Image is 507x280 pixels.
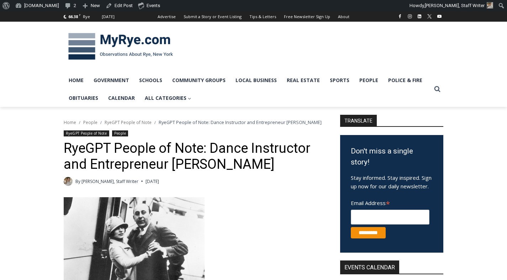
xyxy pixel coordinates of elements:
[64,71,431,107] nav: Primary Navigation
[383,71,427,89] a: Police & Fire
[431,83,444,96] button: View Search Form
[340,260,399,274] h2: Events Calendar
[396,12,404,21] a: Facebook
[83,119,97,125] a: People
[140,89,196,107] a: All Categories
[64,177,73,186] a: Author image
[180,11,245,22] a: Submit a Story or Event Listing
[245,11,280,22] a: Tips & Letters
[64,177,73,186] img: (PHOTO: MyRye.com Summer 2023 intern Beatrice Larzul.)
[112,130,128,136] a: People
[83,14,90,20] div: Rye
[425,3,485,8] span: [PERSON_NAME], Staff Writer
[100,120,102,125] span: /
[354,71,383,89] a: People
[64,130,109,136] a: RyeGPT People of Note
[102,14,115,20] div: [DATE]
[89,71,134,89] a: Government
[81,178,138,184] a: [PERSON_NAME], Staff Writer
[145,94,191,102] span: All Categories
[280,11,334,22] a: Free Newsletter Sign Up
[64,71,89,89] a: Home
[415,12,424,21] a: Linkedin
[351,196,429,209] label: Email Address
[340,115,377,126] strong: TRANSLATE
[167,71,231,89] a: Community Groups
[105,119,152,125] a: RyeGPT People of Note
[134,71,167,89] a: Schools
[79,120,80,125] span: /
[64,119,322,126] nav: Breadcrumbs
[154,120,156,125] span: /
[64,119,76,125] a: Home
[68,14,78,19] span: 66.38
[79,13,81,17] span: F
[64,89,103,107] a: Obituaries
[435,12,444,21] a: YouTube
[75,178,80,185] span: By
[351,146,433,168] h3: Don't miss a single story!
[159,119,322,125] span: RyeGPT People of Note: Dance Instructor and Entrepreneur [PERSON_NAME]
[334,11,353,22] a: About
[154,11,353,22] nav: Secondary Navigation
[406,12,414,21] a: Instagram
[425,12,434,21] a: X
[64,140,322,173] h1: RyeGPT People of Note: Dance Instructor and Entrepreneur [PERSON_NAME]
[325,71,354,89] a: Sports
[487,2,493,9] img: (PHOTO: MyRye.com Summer 2023 intern Beatrice Larzul.)
[351,173,433,190] p: Stay informed. Stay inspired. Sign up now for our daily newsletter.
[231,71,282,89] a: Local Business
[282,71,325,89] a: Real Estate
[154,11,180,22] a: Advertise
[146,178,159,185] time: [DATE]
[64,28,178,65] img: MyRye.com
[103,89,140,107] a: Calendar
